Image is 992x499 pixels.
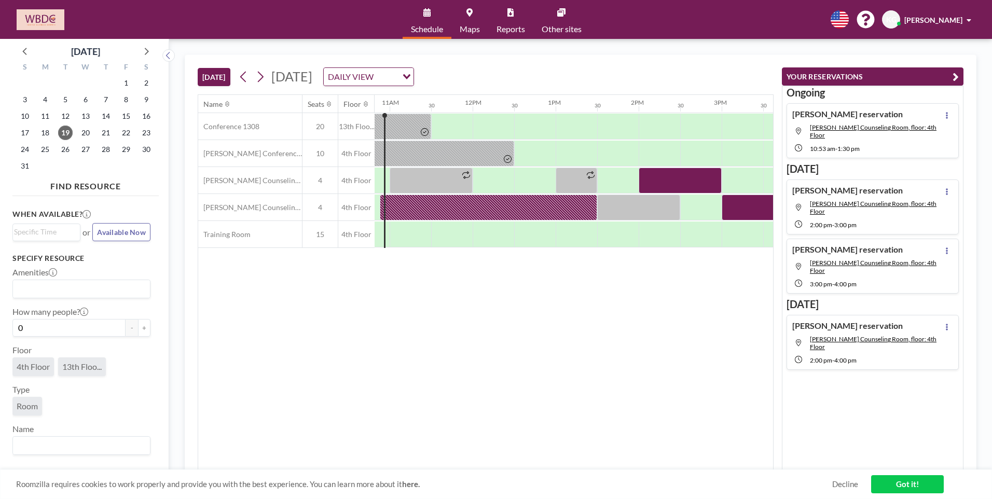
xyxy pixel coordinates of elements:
span: Friday, August 15, 2025 [119,109,133,123]
span: Sunday, August 31, 2025 [18,159,32,173]
span: - [835,145,837,153]
div: T [95,61,116,75]
a: Decline [832,479,858,489]
h4: [PERSON_NAME] reservation [792,109,903,119]
span: 4th Floor [338,176,375,185]
div: 1PM [548,99,561,106]
label: How many people? [12,307,88,317]
button: - [126,319,138,337]
span: Friday, August 8, 2025 [119,92,133,107]
div: [DATE] [71,44,100,59]
span: [PERSON_NAME] Counseling Room [198,203,302,212]
span: Wednesday, August 13, 2025 [78,109,93,123]
div: 11AM [382,99,399,106]
button: Available Now [92,223,150,241]
label: Floor [12,345,32,355]
span: 10 [302,149,338,158]
input: Search for option [14,226,74,238]
span: Sunday, August 10, 2025 [18,109,32,123]
span: Wednesday, August 20, 2025 [78,126,93,140]
span: [PERSON_NAME] Counseling Room [198,176,302,185]
span: Monday, August 18, 2025 [38,126,52,140]
span: [DATE] [271,68,312,84]
span: Monday, August 4, 2025 [38,92,52,107]
a: here. [402,479,420,489]
span: 4th Floor [338,149,375,158]
span: 2:00 PM [810,221,832,229]
span: Thursday, August 21, 2025 [99,126,113,140]
span: Conference 1308 [198,122,259,131]
h3: Specify resource [12,254,150,263]
h3: [DATE] [787,162,959,175]
span: Monday, August 25, 2025 [38,142,52,157]
span: [PERSON_NAME] Conference Room [198,149,302,158]
span: Reports [497,25,525,33]
div: 2PM [631,99,644,106]
div: Seats [308,100,324,109]
span: Tuesday, August 26, 2025 [58,142,73,157]
span: Other sites [542,25,582,33]
label: Type [12,384,30,395]
span: Serlin Counseling Room, floor: 4th Floor [810,335,936,351]
div: S [15,61,35,75]
div: S [136,61,156,75]
span: 4 [302,203,338,212]
span: Available Now [97,228,146,237]
span: Sunday, August 17, 2025 [18,126,32,140]
span: 13th Floo... [338,122,375,131]
span: Maps [460,25,480,33]
span: Wednesday, August 6, 2025 [78,92,93,107]
h4: [PERSON_NAME] reservation [792,321,903,331]
span: 2:00 PM [810,356,832,364]
span: Thursday, August 28, 2025 [99,142,113,157]
div: Floor [343,100,361,109]
span: 3:00 PM [810,280,832,288]
div: Search for option [13,280,150,298]
span: - [832,356,834,364]
span: Roomzilla requires cookies to work properly and provide you with the best experience. You can lea... [16,479,832,489]
div: 30 [761,102,767,109]
label: Name [12,424,34,434]
span: Serlin Counseling Room, floor: 4th Floor [810,259,936,274]
span: Training Room [198,230,251,239]
div: Search for option [324,68,414,86]
div: 30 [595,102,601,109]
span: 20 [302,122,338,131]
span: - [832,280,834,288]
h4: [PERSON_NAME] reservation [792,185,903,196]
span: Room [17,401,38,411]
span: Tuesday, August 12, 2025 [58,109,73,123]
div: Search for option [13,224,80,240]
button: + [138,319,150,337]
span: Saturday, August 23, 2025 [139,126,154,140]
span: Wednesday, August 27, 2025 [78,142,93,157]
span: Saturday, August 2, 2025 [139,76,154,90]
span: - [832,221,834,229]
span: Serlin Counseling Room, floor: 4th Floor [810,123,936,139]
span: Monday, August 11, 2025 [38,109,52,123]
span: 15 [302,230,338,239]
span: 4 [302,176,338,185]
span: 3:00 PM [834,221,857,229]
span: KG [886,15,897,24]
div: 30 [678,102,684,109]
span: Thursday, August 7, 2025 [99,92,113,107]
label: Amenities [12,267,57,278]
span: [PERSON_NAME] [904,16,962,24]
span: Friday, August 1, 2025 [119,76,133,90]
span: 4:00 PM [834,280,857,288]
h3: [DATE] [787,298,959,311]
span: 10:53 AM [810,145,835,153]
a: Got it! [871,475,944,493]
span: 13th Floo... [62,362,102,372]
span: 4:00 PM [834,356,857,364]
div: W [76,61,96,75]
h3: Ongoing [787,86,959,99]
div: F [116,61,136,75]
div: 12PM [465,99,481,106]
span: 4th Floor [17,362,50,372]
div: 3PM [714,99,727,106]
span: Schedule [411,25,443,33]
span: McHugh Counseling Room, floor: 4th Floor [810,200,936,215]
span: Sunday, August 24, 2025 [18,142,32,157]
